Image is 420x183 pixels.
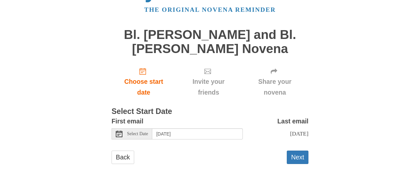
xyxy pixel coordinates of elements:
[112,107,308,116] h3: Select Start Date
[112,116,143,127] label: First email
[182,76,235,98] span: Invite your friends
[241,62,308,101] div: Click "Next" to confirm your start date first.
[290,130,308,137] span: [DATE]
[287,151,308,164] button: Next
[112,151,134,164] a: Back
[112,62,176,101] a: Choose start date
[118,76,169,98] span: Choose start date
[248,76,302,98] span: Share your novena
[176,62,241,101] div: Click "Next" to confirm your start date first.
[112,28,308,56] h1: Bl. [PERSON_NAME] and Bl. [PERSON_NAME] Novena
[144,6,276,13] a: The original novena reminder
[277,116,308,127] label: Last email
[127,132,148,136] span: Select Date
